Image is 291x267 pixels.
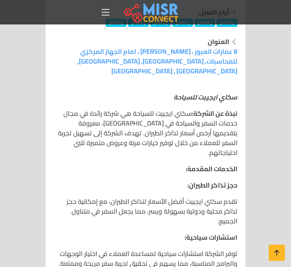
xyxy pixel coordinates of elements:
img: main.misr_connect [124,2,178,22]
strong: العنوان [208,35,229,48]
a: 8 عمارات العبور ، [PERSON_NAME] ، امام الجهاز المركزي للمحاسبات, [GEOGRAPHIC_DATA], [GEOGRAPHIC_D... [77,45,237,77]
strong: حجز تذاكر الطيران: [187,179,237,191]
strong: استشارات سياحية: [185,231,237,243]
p: سكاي ايجيبت للسياحة هي شركة رائدة في مجال خدمات السفر والسياحة في [GEOGRAPHIC_DATA]، معروفة بتقدي... [54,108,237,157]
em: سكاي ايجيبت للسياحة [174,91,237,103]
strong: الخدمات المقدمة: [186,163,237,175]
strong: نبذة عن الشركة: [192,107,237,119]
p: تقدم سكاي ايجيبت أفضل الأسعار لتذاكر الطيران، مع إمكانية حجز تذاكر محلية ودولية بسهولة ويسر، مما ... [54,196,237,226]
